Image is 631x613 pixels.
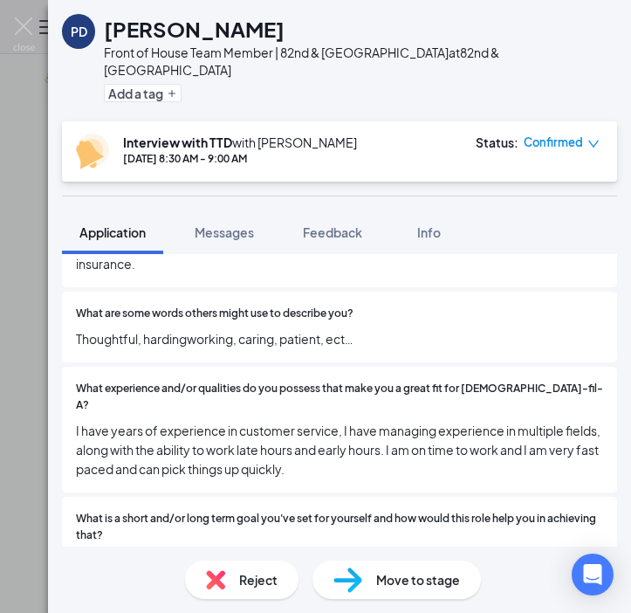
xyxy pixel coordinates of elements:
[167,88,177,99] svg: Plus
[572,554,614,596] div: Open Intercom Messenger
[587,138,600,150] span: down
[76,381,603,414] span: What experience and/or qualities do you possess that make you a great fit for [DEMOGRAPHIC_DATA]-...
[76,511,603,544] span: What is a short and/or long term goal you've set for yourself and how would this role help you in...
[476,134,518,151] div: Status :
[76,329,603,348] span: Thoughtful, hardingworking, caring, patient, ect…
[71,23,87,40] div: PD
[123,134,232,150] b: Interview with TTD
[195,224,254,240] span: Messages
[123,151,357,166] div: [DATE] 8:30 AM - 9:00 AM
[76,421,603,479] span: I have years of experience in customer service, I have managing experience in multiple fields, al...
[104,14,285,44] h1: [PERSON_NAME]
[79,224,146,240] span: Application
[123,134,357,151] div: with [PERSON_NAME]
[524,134,583,151] span: Confirmed
[417,224,441,240] span: Info
[303,224,362,240] span: Feedback
[76,235,603,273] span: I want to work at [DEMOGRAPHIC_DATA] fil a to help pay for my university and for my insurance.
[76,306,353,322] span: What are some words others might use to describe you?
[239,570,278,589] span: Reject
[104,44,608,79] div: Front of House Team Member | 82nd & [GEOGRAPHIC_DATA] at 82nd & [GEOGRAPHIC_DATA]
[104,84,182,102] button: PlusAdd a tag
[376,570,460,589] span: Move to stage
